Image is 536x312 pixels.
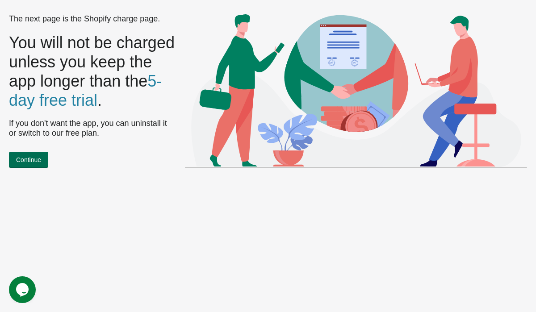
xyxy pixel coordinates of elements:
[9,72,162,109] span: 5-day free trial
[9,119,176,138] p: If you don't want the app, you can uninstall it or switch to our free plan.
[9,276,38,303] iframe: chat widget
[16,156,41,163] span: Continue
[9,14,176,24] p: The next page is the Shopify charge page.
[9,33,176,110] p: You will not be charged unless you keep the app longer than the .
[9,152,48,168] button: Continue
